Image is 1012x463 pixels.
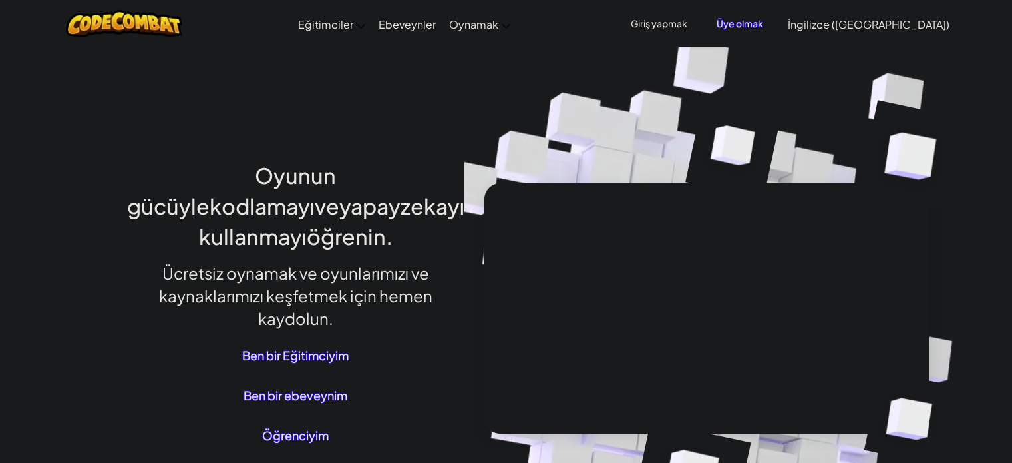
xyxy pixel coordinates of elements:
[339,193,401,219] font: yapay
[709,11,771,36] button: Üye olmak
[379,17,436,31] font: Ebeveynler
[262,428,329,443] font: Öğrenciyim
[298,17,353,31] font: Eğitimciler
[244,388,347,403] font: Ben bir ebeveynim
[623,11,695,36] button: Giriş yapmak
[209,340,382,372] a: Ben bir Eğitimciyim
[858,100,973,213] img: Üst üste binen küpler
[307,223,386,250] font: öğrenin
[386,223,393,250] font: .
[631,17,687,29] font: Giriş yapmak
[209,380,382,412] a: Ben bir ebeveynim
[291,6,372,42] a: Eğitimciler
[781,6,956,42] a: İngilizce ([GEOGRAPHIC_DATA])
[242,348,349,363] font: Ben bir Eğitimciyim
[449,17,498,31] font: Oynamak
[315,193,339,219] font: ve
[372,6,442,42] a: Ebeveynler
[717,17,763,29] font: Üye olmak
[209,420,382,452] button: Öğrenciyim
[66,10,182,37] img: CodeCombat logosu
[159,263,432,328] font: Ücretsiz oynamak ve oyunlarımızı ve kaynaklarımızı keşfetmek için hemen kaydolun.
[210,193,315,219] font: kodlamayı
[788,17,949,31] font: İngilizce ([GEOGRAPHIC_DATA])
[442,6,517,42] a: Oynamak
[685,99,781,199] img: Üst üste binen küpler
